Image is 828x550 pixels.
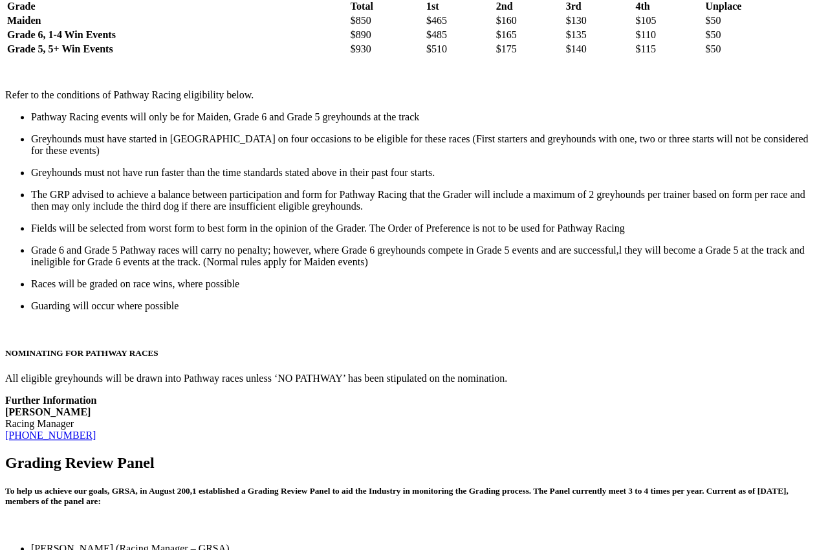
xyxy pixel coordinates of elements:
[31,111,823,123] p: Pathway Racing events will only be for Maiden, Grade 6 and Grade 5 greyhounds at the track
[704,14,822,27] td: $50
[5,395,823,441] p: Racing Manager
[5,486,789,506] strong: To help us achieve our goals, GRSA, in August 200,1 established a Grading Review Panel to aid the...
[636,1,650,12] strong: 4th
[704,28,822,41] td: $50
[426,28,494,41] td: $485
[565,28,634,41] td: $135
[496,14,564,27] td: $160
[565,43,634,56] td: $140
[350,28,424,41] td: $890
[5,454,823,472] h2: Grading Review Panel
[31,300,823,312] p: Guarding will occur where possible
[350,43,424,56] td: $930
[635,14,704,27] td: $105
[7,29,116,40] strong: Grade 6, 1-4 Win Events
[426,43,494,56] td: $510
[635,28,704,41] td: $110
[31,133,823,157] p: Greyhounds must have started in [GEOGRAPHIC_DATA] on four occasions to be eligible for these race...
[5,373,823,384] p: All eligible greyhounds will be drawn into Pathway races unless ‘NO PATHWAY’ has been stipulated ...
[426,1,439,12] strong: 1st
[5,395,96,417] strong: Further Information [PERSON_NAME]
[565,14,634,27] td: $130
[7,43,113,54] strong: Grade 5, 5+ Win Events
[426,14,494,27] td: $465
[5,430,96,441] a: [PHONE_NUMBER]
[496,43,564,56] td: $175
[31,278,823,290] p: Races will be graded on race wins, where possible
[7,15,41,26] strong: Maiden
[5,348,823,358] h5: NOMINATING FOR PATHWAY RACES
[704,43,822,56] td: $50
[635,43,704,56] td: $115
[496,1,513,12] strong: 2nd
[31,167,823,179] p: Greyhounds must not have run faster than the time standards stated above in their past four starts.
[31,189,823,212] p: The GRP advised to achieve a balance between participation and form for Pathway Racing that the G...
[351,1,373,12] strong: Total
[350,14,424,27] td: $850
[31,223,823,234] p: Fields will be selected from worst form to best form in the opinion of the Grader. The Order of P...
[31,245,823,268] p: Grade 6 and Grade 5 Pathway races will carry no penalty; however, where Grade 6 greyhounds compet...
[7,1,36,12] strong: Grade
[496,28,564,41] td: $165
[5,89,823,101] p: Refer to the conditions of Pathway Racing eligibility below.
[705,1,741,12] strong: Unplace
[566,1,582,12] strong: 3rd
